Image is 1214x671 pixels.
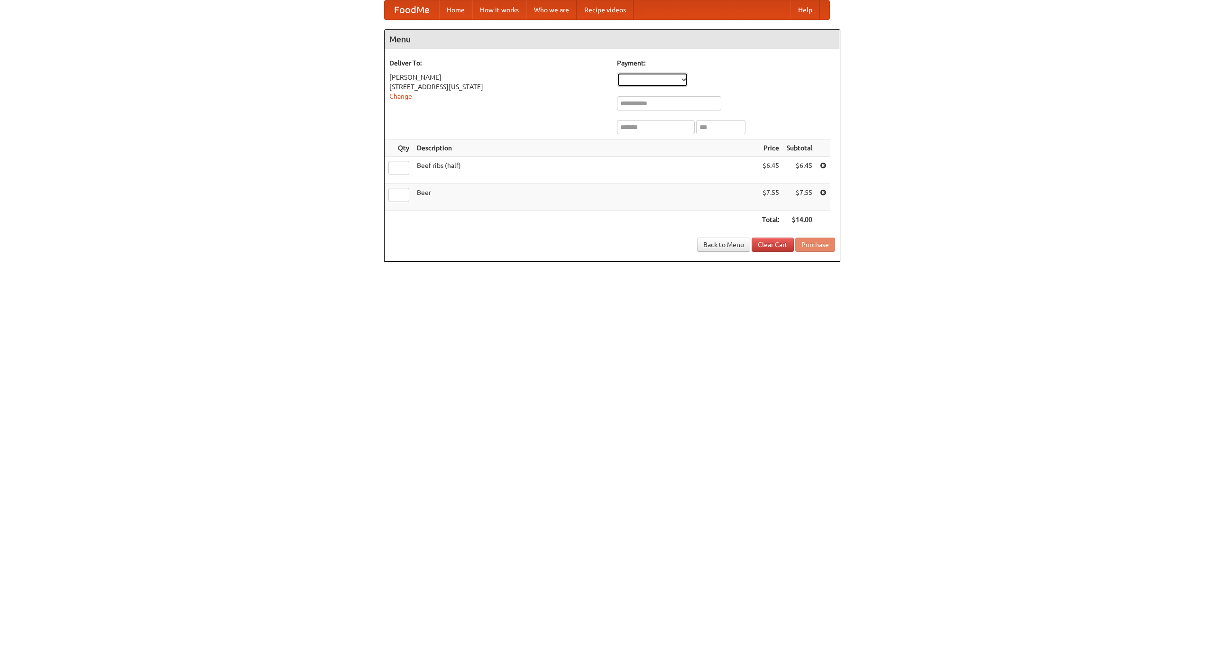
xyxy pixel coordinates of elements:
[385,0,439,19] a: FoodMe
[413,184,758,211] td: Beer
[791,0,820,19] a: Help
[697,238,750,252] a: Back to Menu
[413,139,758,157] th: Description
[439,0,472,19] a: Home
[783,184,816,211] td: $7.55
[758,184,783,211] td: $7.55
[783,139,816,157] th: Subtotal
[385,30,840,49] h4: Menu
[385,139,413,157] th: Qty
[783,157,816,184] td: $6.45
[617,58,835,68] h5: Payment:
[389,73,607,82] div: [PERSON_NAME]
[758,139,783,157] th: Price
[526,0,577,19] a: Who we are
[795,238,835,252] button: Purchase
[758,157,783,184] td: $6.45
[389,58,607,68] h5: Deliver To:
[758,211,783,229] th: Total:
[577,0,634,19] a: Recipe videos
[413,157,758,184] td: Beef ribs (half)
[752,238,794,252] a: Clear Cart
[783,211,816,229] th: $14.00
[389,92,412,100] a: Change
[472,0,526,19] a: How it works
[389,82,607,92] div: [STREET_ADDRESS][US_STATE]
